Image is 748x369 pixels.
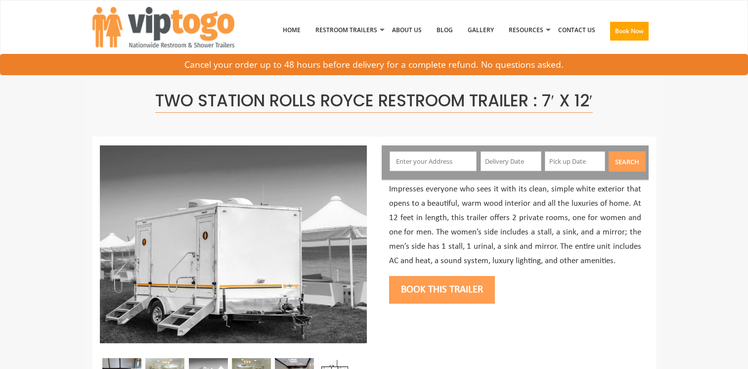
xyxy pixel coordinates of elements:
[610,22,649,41] button: Book Now
[390,151,477,171] input: Enter your Address
[429,4,460,56] a: Blog
[460,4,501,56] a: Gallery
[100,145,367,343] img: Side view of two station restroom trailer with separate doors for males and females
[308,4,385,56] a: Restroom Trailers
[389,276,495,304] button: Book this trailer
[389,183,641,268] p: Impresses everyone who sees it with its clean, simple white exterior that opens to a beautiful, w...
[551,4,603,56] a: Contact Us
[92,7,234,47] img: VIPTOGO
[481,151,541,171] input: Delivery Date
[385,4,429,56] a: About Us
[609,151,646,172] button: Search
[501,4,551,56] a: Resources
[275,4,308,56] a: Home
[155,89,592,113] span: Two Station Rolls Royce Restroom Trailer : 7′ x 12′
[603,4,656,62] a: Book Now
[545,151,606,171] input: Pick up Date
